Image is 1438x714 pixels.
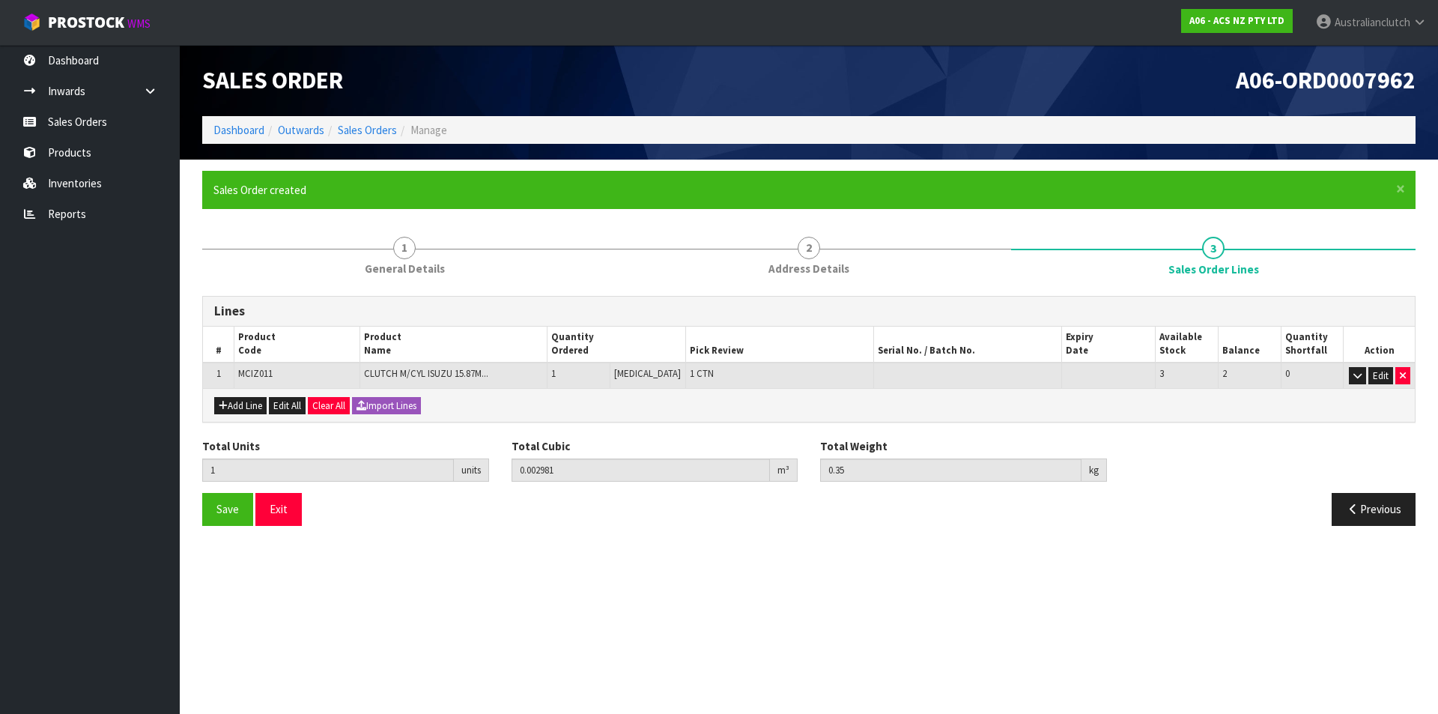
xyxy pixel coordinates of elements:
th: Product Name [359,327,547,363]
th: Serial No. / Batch No. [874,327,1062,363]
span: 3 [1159,367,1164,380]
span: ProStock [48,13,124,32]
th: Balance [1219,327,1281,363]
span: 1 CTN [690,367,714,380]
span: MCIZ011 [238,367,273,380]
span: 1 [393,237,416,259]
input: Total Weight [820,459,1081,482]
span: × [1396,178,1405,199]
button: Exit [255,493,302,525]
th: Action [1344,327,1415,363]
button: Add Line [214,397,267,415]
span: 3 [1202,237,1225,259]
label: Total Cubic [512,438,570,454]
button: Edit [1368,367,1393,385]
th: Quantity Shortfall [1281,327,1344,363]
span: 2 [798,237,820,259]
span: CLUTCH M/CYL ISUZU 15.87M... [364,367,488,380]
a: Outwards [278,123,324,137]
div: kg [1081,459,1107,482]
th: Product Code [234,327,359,363]
th: Pick Review [686,327,874,363]
strong: A06 - ACS NZ PTY LTD [1189,14,1284,27]
a: Dashboard [213,123,264,137]
th: Expiry Date [1062,327,1156,363]
span: Address Details [768,261,849,276]
th: Available Stock [1156,327,1219,363]
input: Total Units [202,459,454,482]
span: A06-ORD0007962 [1236,65,1416,95]
span: 1 [551,367,556,380]
th: Quantity Ordered [547,327,686,363]
div: units [454,459,489,482]
button: Save [202,493,253,525]
span: Australianclutch [1335,15,1410,29]
button: Edit All [269,397,306,415]
span: Manage [410,123,447,137]
span: General Details [365,261,445,276]
span: Sales Order created [213,183,306,197]
button: Previous [1332,493,1416,525]
span: Sales Order [202,65,343,95]
a: Sales Orders [338,123,397,137]
label: Total Units [202,438,260,454]
label: Total Weight [820,438,888,454]
span: 2 [1222,367,1227,380]
span: [MEDICAL_DATA] [614,367,681,380]
div: m³ [770,459,798,482]
button: Clear All [308,397,350,415]
span: 0 [1285,367,1290,380]
input: Total Cubic [512,459,771,482]
span: Sales Order Lines [202,285,1416,537]
th: # [203,327,234,363]
img: cube-alt.png [22,13,41,31]
span: Sales Order Lines [1168,261,1259,277]
span: 1 [216,367,221,380]
span: Save [216,502,239,516]
button: Import Lines [352,397,421,415]
h3: Lines [214,304,1404,318]
small: WMS [127,16,151,31]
